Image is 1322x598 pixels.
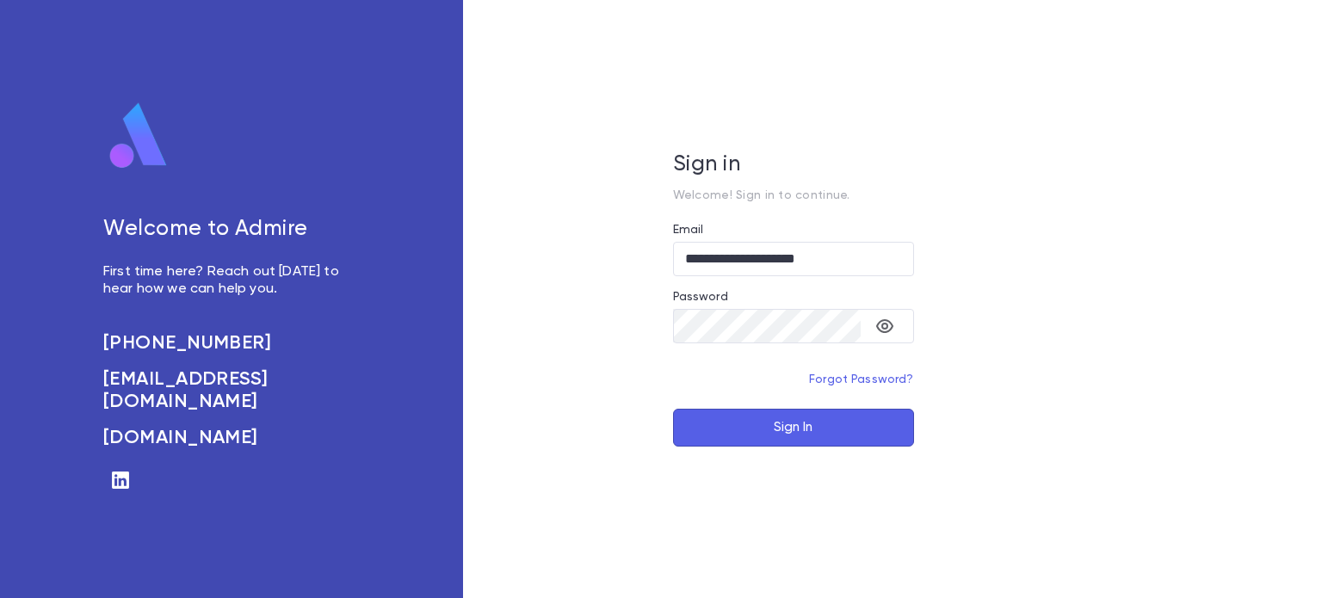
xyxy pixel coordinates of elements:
[103,368,358,413] a: [EMAIL_ADDRESS][DOMAIN_NAME]
[673,290,728,304] label: Password
[103,263,358,298] p: First time here? Reach out [DATE] to hear how we can help you.
[103,102,174,170] img: logo
[673,152,914,178] h5: Sign in
[868,309,902,343] button: toggle password visibility
[103,217,358,243] h5: Welcome to Admire
[673,188,914,202] p: Welcome! Sign in to continue.
[673,223,704,237] label: Email
[103,427,358,449] a: [DOMAIN_NAME]
[673,409,914,447] button: Sign In
[809,373,914,385] a: Forgot Password?
[103,332,358,354] a: [PHONE_NUMBER]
